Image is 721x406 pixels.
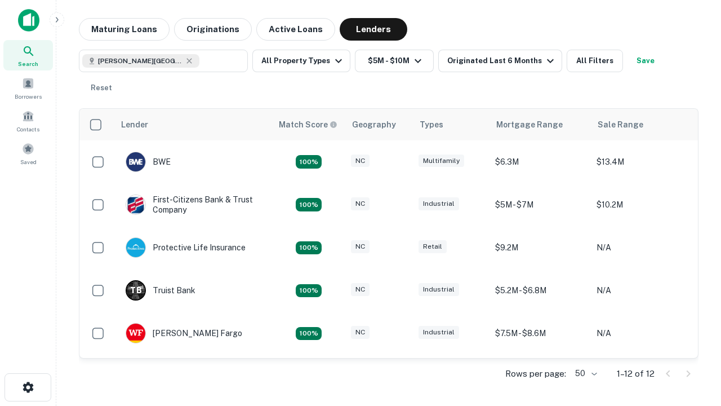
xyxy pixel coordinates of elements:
[351,326,370,339] div: NC
[256,18,335,41] button: Active Loans
[18,59,38,68] span: Search
[279,118,335,131] h6: Match Score
[126,324,145,343] img: picture
[352,118,396,131] div: Geography
[489,109,591,140] th: Mortgage Range
[3,105,53,136] a: Contacts
[419,240,447,253] div: Retail
[489,269,591,312] td: $5.2M - $6.8M
[598,118,643,131] div: Sale Range
[489,355,591,398] td: $8.8M
[79,18,170,41] button: Maturing Loans
[489,140,591,183] td: $6.3M
[447,54,557,68] div: Originated Last 6 Months
[591,140,692,183] td: $13.4M
[413,109,489,140] th: Types
[296,284,322,298] div: Matching Properties: 3, hasApolloMatch: undefined
[126,280,195,301] div: Truist Bank
[15,92,42,101] span: Borrowers
[130,285,141,297] p: T B
[591,312,692,355] td: N/A
[121,118,148,131] div: Lender
[345,109,413,140] th: Geography
[126,195,261,215] div: First-citizens Bank & Trust Company
[174,18,252,41] button: Originations
[3,73,53,103] a: Borrowers
[591,269,692,312] td: N/A
[126,152,171,172] div: BWE
[340,18,407,41] button: Lenders
[591,226,692,269] td: N/A
[296,327,322,341] div: Matching Properties: 2, hasApolloMatch: undefined
[114,109,272,140] th: Lender
[98,56,183,66] span: [PERSON_NAME][GEOGRAPHIC_DATA], [GEOGRAPHIC_DATA]
[126,152,145,171] img: picture
[505,367,566,381] p: Rows per page:
[591,355,692,398] td: N/A
[20,157,37,166] span: Saved
[3,40,53,70] a: Search
[355,50,434,72] button: $5M - $10M
[496,118,563,131] div: Mortgage Range
[83,77,119,99] button: Reset
[18,9,39,32] img: capitalize-icon.png
[126,237,246,258] div: Protective Life Insurance
[296,155,322,169] div: Matching Properties: 2, hasApolloMatch: undefined
[489,226,591,269] td: $9.2M
[567,50,623,72] button: All Filters
[627,50,664,72] button: Save your search to get updates of matches that match your search criteria.
[279,118,337,131] div: Capitalize uses an advanced AI algorithm to match your search with the best lender. The match sco...
[438,50,562,72] button: Originated Last 6 Months
[351,155,370,167] div: NC
[419,155,464,167] div: Multifamily
[617,367,655,381] p: 1–12 of 12
[419,326,459,339] div: Industrial
[591,183,692,226] td: $10.2M
[351,283,370,296] div: NC
[17,125,39,134] span: Contacts
[571,365,599,382] div: 50
[3,138,53,169] a: Saved
[126,323,242,343] div: [PERSON_NAME] Fargo
[419,283,459,296] div: Industrial
[489,183,591,226] td: $5M - $7M
[296,198,322,211] div: Matching Properties: 2, hasApolloMatch: undefined
[489,312,591,355] td: $7.5M - $8.6M
[420,118,443,131] div: Types
[126,238,145,257] img: picture
[351,197,370,210] div: NC
[419,197,459,210] div: Industrial
[665,280,721,334] iframe: Chat Widget
[296,241,322,255] div: Matching Properties: 2, hasApolloMatch: undefined
[272,109,345,140] th: Capitalize uses an advanced AI algorithm to match your search with the best lender. The match sco...
[591,109,692,140] th: Sale Range
[351,240,370,253] div: NC
[126,195,145,214] img: picture
[252,50,350,72] button: All Property Types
